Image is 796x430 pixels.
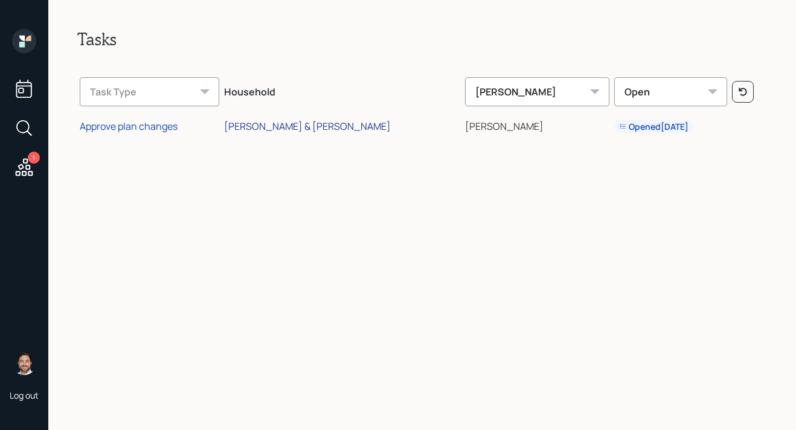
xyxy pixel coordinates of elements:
[224,120,391,133] div: [PERSON_NAME] & [PERSON_NAME]
[222,69,463,111] th: Household
[12,351,36,375] img: michael-russo-headshot.png
[465,77,609,106] div: [PERSON_NAME]
[77,29,767,50] h2: Tasks
[619,121,688,133] div: Opened [DATE]
[614,77,727,106] div: Open
[28,152,40,164] div: 1
[80,77,219,106] div: Task Type
[80,120,178,133] div: Approve plan changes
[10,390,39,401] div: Log out
[463,111,612,139] td: [PERSON_NAME]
